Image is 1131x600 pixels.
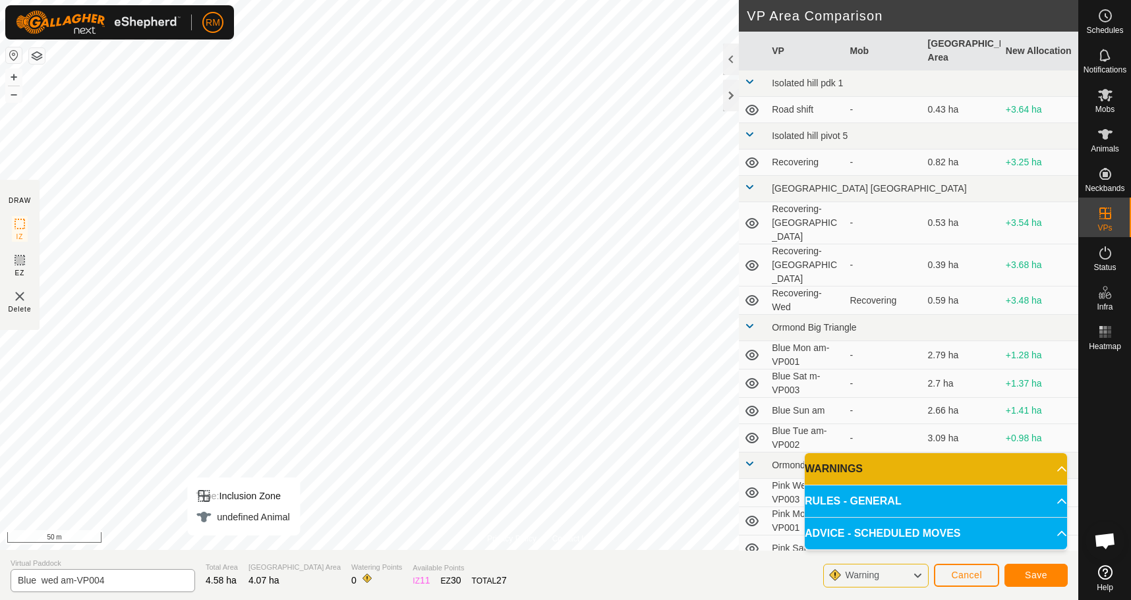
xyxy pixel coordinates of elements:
td: 0.43 ha [923,97,1000,123]
div: - [850,431,917,445]
span: WARNINGS [805,461,863,477]
td: +3.68 ha [1000,244,1078,286]
th: New Allocation [1000,32,1078,70]
span: Help [1097,584,1113,591]
button: Cancel [934,564,999,587]
td: 3.09 ha [923,424,1000,452]
span: Neckbands [1085,184,1124,192]
td: 2.79 ha [923,341,1000,369]
td: Blue Mon am-VP001 [767,341,844,369]
td: 2.7 ha [923,369,1000,398]
span: VPs [1097,224,1112,232]
span: 0 [351,575,357,586]
span: Warning [845,570,879,580]
a: Contact Us [552,533,591,545]
td: 0.82 ha [923,150,1000,176]
div: - [850,216,917,230]
td: +1.37 ha [1000,369,1078,398]
span: Infra [1097,303,1113,311]
div: - [850,348,917,362]
span: Available Points [413,562,506,574]
span: Virtual Paddock [11,558,195,569]
td: 0.39 ha [923,244,1000,286]
th: [GEOGRAPHIC_DATA] Area [923,32,1000,70]
span: IZ [16,232,24,242]
span: RULES - GENERAL [805,493,902,509]
span: Animals [1091,145,1119,153]
td: 0.59 ha [923,286,1000,315]
span: Cancel [951,570,982,580]
span: [GEOGRAPHIC_DATA] [GEOGRAPHIC_DATA] [772,183,966,194]
td: Road shift [767,97,844,123]
span: ADVICE - SCHEDULED MOVES [805,526,960,541]
span: EZ [15,268,25,278]
div: IZ [413,574,430,587]
span: Save [1025,570,1047,580]
span: 11 [420,575,430,586]
div: - [850,155,917,169]
span: Ormond Big Triangle [772,322,856,333]
span: 30 [451,575,461,586]
td: +1.41 ha [1000,398,1078,424]
th: VP [767,32,844,70]
span: Schedules [1086,26,1123,34]
td: 2.66 ha [923,398,1000,424]
img: VP [12,288,28,304]
span: Isolated hill pdk 1 [772,78,843,88]
span: Total Area [206,562,238,573]
button: + [6,69,22,85]
span: Watering Points [351,562,402,573]
td: +1.28 ha [1000,341,1078,369]
div: - [850,103,917,117]
span: Mobs [1095,105,1115,113]
span: 4.58 ha [206,575,237,586]
td: Recovering-[GEOGRAPHIC_DATA] [767,244,844,286]
td: Recovering-Wed [767,286,844,315]
button: Reset Map [6,47,22,63]
td: Recovering-[GEOGRAPHIC_DATA] [767,202,844,244]
td: +3.25 ha [1000,150,1078,176]
td: Pink Wed VP003 [767,479,844,507]
td: Pink Sat am [767,535,844,562]
td: +0.98 ha [1000,424,1078,452]
div: undefined Animal [196,509,289,525]
p-accordion-header: RULES - GENERAL [805,485,1067,517]
button: – [6,86,22,102]
h2: VP Area Comparison [747,8,1078,24]
span: Notifications [1084,66,1126,74]
div: TOTAL [472,574,507,587]
div: - [850,404,917,418]
td: Pink Mon am-VP001 [767,507,844,535]
p-accordion-header: ADVICE - SCHEDULED MOVES [805,518,1067,549]
td: Recovering [767,150,844,176]
div: Recovering [850,294,917,308]
a: Open chat [1086,521,1125,560]
th: Mob [844,32,922,70]
td: +3.54 ha [1000,202,1078,244]
span: [GEOGRAPHIC_DATA] Area [248,562,341,573]
td: Blue Sat m-VP003 [767,369,844,398]
div: EZ [441,574,461,587]
button: Save [1004,564,1068,587]
div: Inclusion Zone [196,488,289,504]
button: Map Layers [29,48,45,64]
p-accordion-header: WARNINGS [805,453,1067,485]
a: Help [1079,560,1131,597]
span: RM [206,16,220,30]
span: 4.07 ha [248,575,279,586]
td: Blue Tue am-VP002 [767,424,844,452]
span: Isolated hill pivot 5 [772,130,848,141]
span: 27 [496,575,507,586]
span: Heatmap [1089,342,1121,350]
span: Delete [9,304,32,314]
div: DRAW [9,196,31,205]
a: Privacy Policy [487,533,536,545]
div: - [850,258,917,272]
td: +3.64 ha [1000,97,1078,123]
td: 0.53 ha [923,202,1000,244]
div: - [850,377,917,391]
td: Blue Sun am [767,398,844,424]
span: Status [1093,263,1116,271]
span: Ormond Small Pivot [772,460,854,470]
td: +3.48 ha [1000,286,1078,315]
